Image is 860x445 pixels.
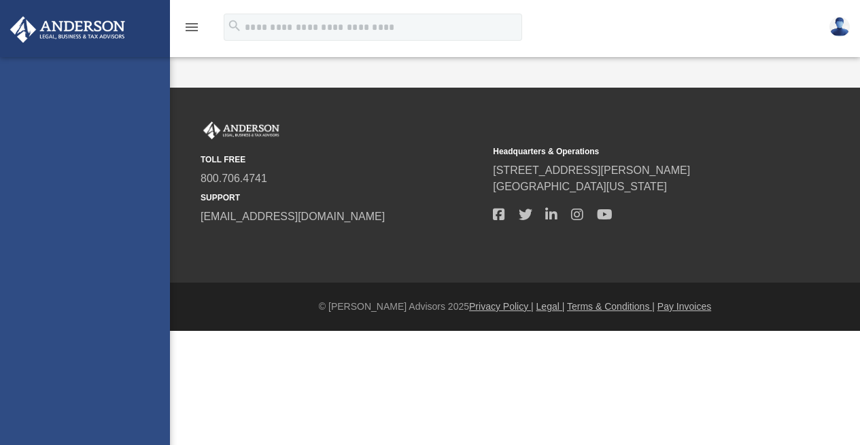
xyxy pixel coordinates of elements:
[201,122,282,139] img: Anderson Advisors Platinum Portal
[201,192,483,204] small: SUPPORT
[829,17,850,37] img: User Pic
[536,301,565,312] a: Legal |
[201,154,483,166] small: TOLL FREE
[657,301,711,312] a: Pay Invoices
[6,16,129,43] img: Anderson Advisors Platinum Portal
[493,181,667,192] a: [GEOGRAPHIC_DATA][US_STATE]
[493,164,690,176] a: [STREET_ADDRESS][PERSON_NAME]
[170,300,860,314] div: © [PERSON_NAME] Advisors 2025
[567,301,655,312] a: Terms & Conditions |
[227,18,242,33] i: search
[184,26,200,35] a: menu
[493,145,776,158] small: Headquarters & Operations
[469,301,534,312] a: Privacy Policy |
[184,19,200,35] i: menu
[201,211,385,222] a: [EMAIL_ADDRESS][DOMAIN_NAME]
[201,173,267,184] a: 800.706.4741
